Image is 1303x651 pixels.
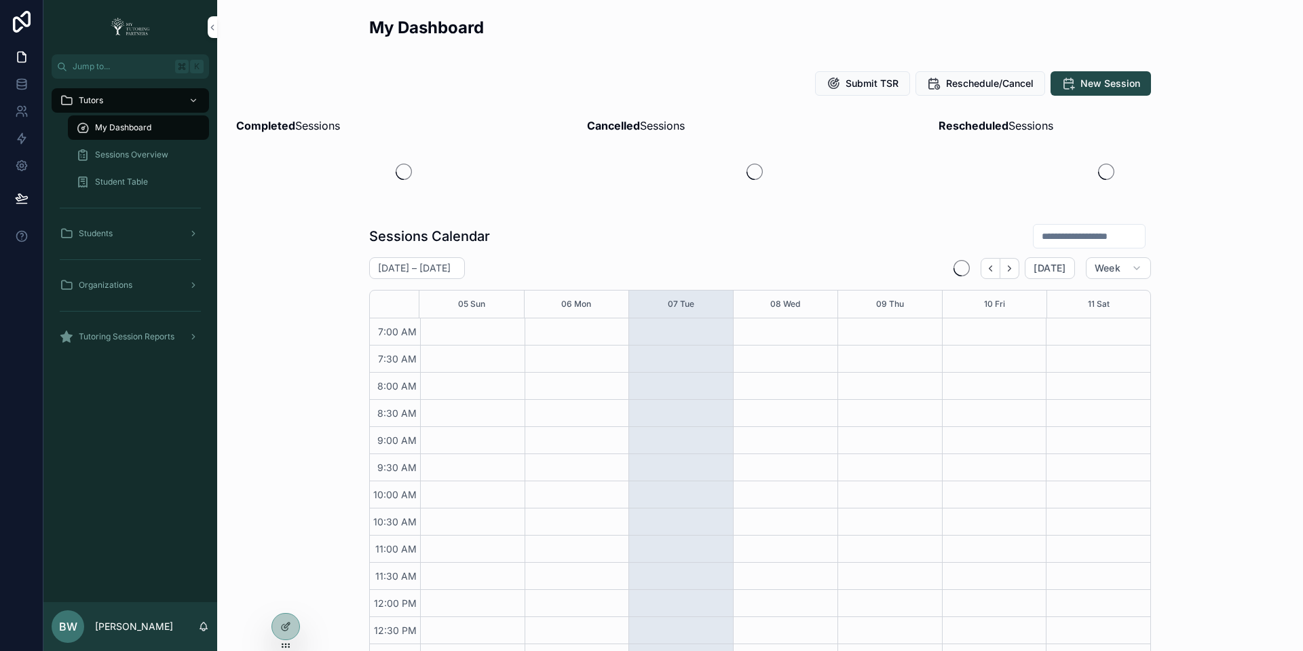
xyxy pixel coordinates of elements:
span: 7:30 AM [375,353,420,365]
button: 08 Wed [770,291,800,318]
span: Sessions Overview [95,149,168,160]
span: 9:30 AM [374,462,420,473]
span: Students [79,228,113,239]
span: Organizations [79,280,132,291]
span: Tutoring Session Reports [79,331,174,342]
span: Tutors [79,95,103,106]
span: 10:00 AM [370,489,420,500]
span: 10:30 AM [370,516,420,527]
span: Sessions [236,117,340,134]
span: 12:30 PM [371,625,420,636]
button: 10 Fri [984,291,1005,318]
strong: Completed [236,119,295,132]
strong: Cancelled [587,119,640,132]
span: BW [59,618,77,635]
button: Submit TSR [815,71,910,96]
button: Week [1086,257,1151,279]
button: Jump to...K [52,54,209,79]
button: 11 Sat [1088,291,1110,318]
span: Student Table [95,176,148,187]
span: 12:00 PM [371,597,420,609]
a: Tutoring Session Reports [52,324,209,349]
span: Submit TSR [846,77,899,90]
button: [DATE] [1025,257,1074,279]
span: Reschedule/Cancel [946,77,1034,90]
span: My Dashboard [95,122,151,133]
button: 09 Thu [876,291,904,318]
div: scrollable content [43,79,217,367]
button: New Session [1051,71,1151,96]
p: [PERSON_NAME] [95,620,173,633]
a: My Dashboard [68,115,209,140]
strong: Rescheduled [939,119,1008,132]
button: 05 Sun [458,291,485,318]
button: 06 Mon [561,291,591,318]
h1: Sessions Calendar [369,227,490,246]
a: Tutors [52,88,209,113]
img: App logo [107,16,154,38]
span: 7:00 AM [375,326,420,337]
a: Organizations [52,273,209,297]
span: 8:00 AM [374,380,420,392]
span: New Session [1080,77,1140,90]
span: 11:00 AM [372,543,420,555]
span: Week [1095,262,1120,274]
h2: My Dashboard [369,16,484,39]
span: Sessions [587,117,685,134]
span: K [191,61,202,72]
span: Jump to... [73,61,170,72]
button: Reschedule/Cancel [915,71,1045,96]
button: Next [1000,258,1019,279]
a: Student Table [68,170,209,194]
h2: [DATE] – [DATE] [378,261,451,275]
a: Sessions Overview [68,143,209,167]
span: Sessions [939,117,1053,134]
button: 07 Tue [668,291,694,318]
span: [DATE] [1034,262,1065,274]
span: 8:30 AM [374,407,420,419]
span: 9:00 AM [374,434,420,446]
a: Students [52,221,209,246]
span: 11:30 AM [372,570,420,582]
button: Back [981,258,1000,279]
